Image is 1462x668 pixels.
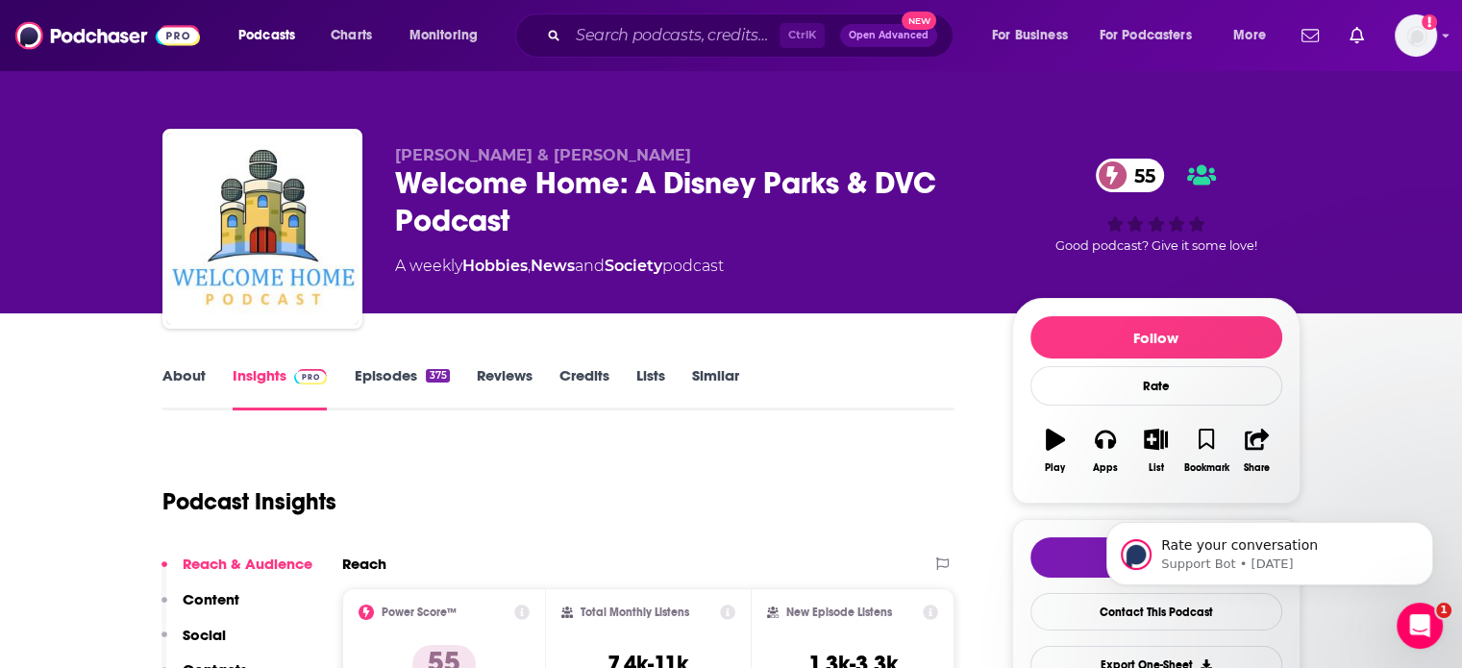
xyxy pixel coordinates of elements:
button: Follow [1030,316,1282,359]
span: 55 [1115,159,1165,192]
img: Podchaser Pro [294,369,328,384]
button: Play [1030,416,1080,485]
span: Podcasts [238,22,295,49]
iframe: Intercom live chat [1397,603,1443,649]
span: Open Advanced [849,31,929,40]
button: Share [1231,416,1281,485]
h2: Total Monthly Listens [581,606,689,619]
a: 55 [1096,159,1165,192]
div: Apps [1093,462,1118,474]
span: and [575,257,605,275]
button: List [1130,416,1180,485]
button: Open AdvancedNew [840,24,937,47]
h2: Reach [342,555,386,573]
button: Content [161,590,239,626]
button: Reach & Audience [161,555,312,590]
div: A weekly podcast [395,255,724,278]
div: Share [1244,462,1270,474]
div: 375 [426,369,449,383]
a: Lists [636,366,665,410]
a: Contact This Podcast [1030,593,1282,631]
a: Credits [559,366,609,410]
span: For Business [992,22,1068,49]
a: Similar [692,366,739,410]
button: open menu [979,20,1092,51]
img: Podchaser - Follow, Share and Rate Podcasts [15,17,200,54]
a: About [162,366,206,410]
svg: Add a profile image [1422,14,1437,30]
div: List [1149,462,1164,474]
button: open menu [1220,20,1290,51]
div: Search podcasts, credits, & more... [533,13,972,58]
button: Bookmark [1181,416,1231,485]
a: Show notifications dropdown [1294,19,1326,52]
iframe: Intercom notifications message [1078,482,1462,616]
a: News [531,257,575,275]
p: Content [183,590,239,608]
h2: Power Score™ [382,606,457,619]
p: Reach & Audience [183,555,312,573]
button: open menu [225,20,320,51]
span: For Podcasters [1100,22,1192,49]
a: InsightsPodchaser Pro [233,366,328,410]
input: Search podcasts, credits, & more... [568,20,780,51]
img: Welcome Home: A Disney Parks & DVC Podcast [166,133,359,325]
span: , [528,257,531,275]
div: Rate [1030,366,1282,406]
h2: New Episode Listens [786,606,892,619]
span: More [1233,22,1266,49]
a: Episodes375 [354,366,449,410]
a: Hobbies [462,257,528,275]
button: open menu [1087,20,1220,51]
span: Ctrl K [780,23,825,48]
span: Good podcast? Give it some love! [1055,238,1257,253]
span: New [902,12,936,30]
span: Monitoring [409,22,478,49]
img: User Profile [1395,14,1437,57]
button: tell me why sparkleTell Me Why [1030,537,1282,578]
a: Reviews [477,366,533,410]
div: Play [1045,462,1065,474]
a: Show notifications dropdown [1342,19,1372,52]
span: [PERSON_NAME] & [PERSON_NAME] [395,146,691,164]
h1: Podcast Insights [162,487,336,516]
button: Apps [1080,416,1130,485]
span: Logged in as N0elleB7 [1395,14,1437,57]
button: Social [161,626,226,661]
a: Charts [318,20,384,51]
p: Social [183,626,226,644]
a: Society [605,257,662,275]
span: Charts [331,22,372,49]
button: Show profile menu [1395,14,1437,57]
div: 55Good podcast? Give it some love! [1012,146,1301,265]
span: 1 [1436,603,1451,618]
button: open menu [396,20,503,51]
div: Bookmark [1183,462,1228,474]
